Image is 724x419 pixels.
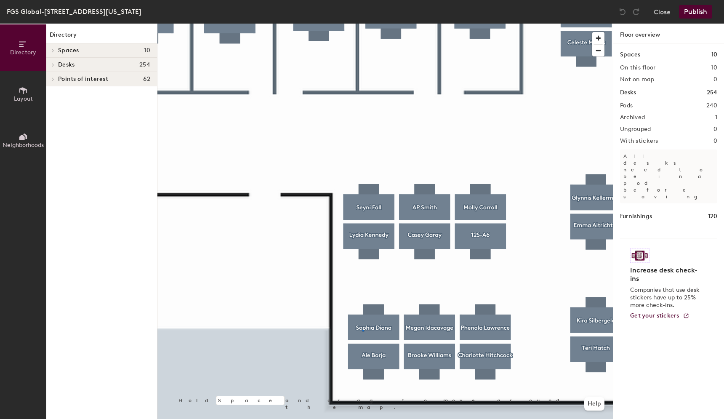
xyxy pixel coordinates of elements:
[618,8,627,16] img: Undo
[620,212,652,221] h1: Furnishings
[630,312,679,319] span: Get your stickers
[620,88,636,97] h1: Desks
[144,47,150,54] span: 10
[711,64,717,71] h2: 10
[620,138,658,144] h2: With stickers
[620,126,651,133] h2: Ungrouped
[654,5,671,19] button: Close
[14,95,33,102] span: Layout
[139,61,150,68] span: 254
[10,49,36,56] span: Directory
[630,286,702,309] p: Companies that use desk stickers have up to 25% more check-ins.
[620,149,717,203] p: All desks need to be in a pod before saving
[143,76,150,83] span: 62
[707,88,717,97] h1: 254
[620,76,654,83] h2: Not on map
[630,266,702,283] h4: Increase desk check-ins
[620,102,633,109] h2: Pods
[708,212,717,221] h1: 120
[584,397,604,411] button: Help
[620,50,640,59] h1: Spaces
[715,114,717,121] h2: 1
[632,8,640,16] img: Redo
[711,50,717,59] h1: 10
[58,76,108,83] span: Points of interest
[679,5,712,19] button: Publish
[713,126,717,133] h2: 0
[613,24,724,43] h1: Floor overview
[713,138,717,144] h2: 0
[58,61,75,68] span: Desks
[7,6,141,17] div: FGS Global-[STREET_ADDRESS][US_STATE]
[46,30,157,43] h1: Directory
[620,64,656,71] h2: On this floor
[713,76,717,83] h2: 0
[630,312,689,320] a: Get your stickers
[3,141,44,149] span: Neighborhoods
[630,248,649,263] img: Sticker logo
[620,114,645,121] h2: Archived
[706,102,717,109] h2: 240
[58,47,79,54] span: Spaces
